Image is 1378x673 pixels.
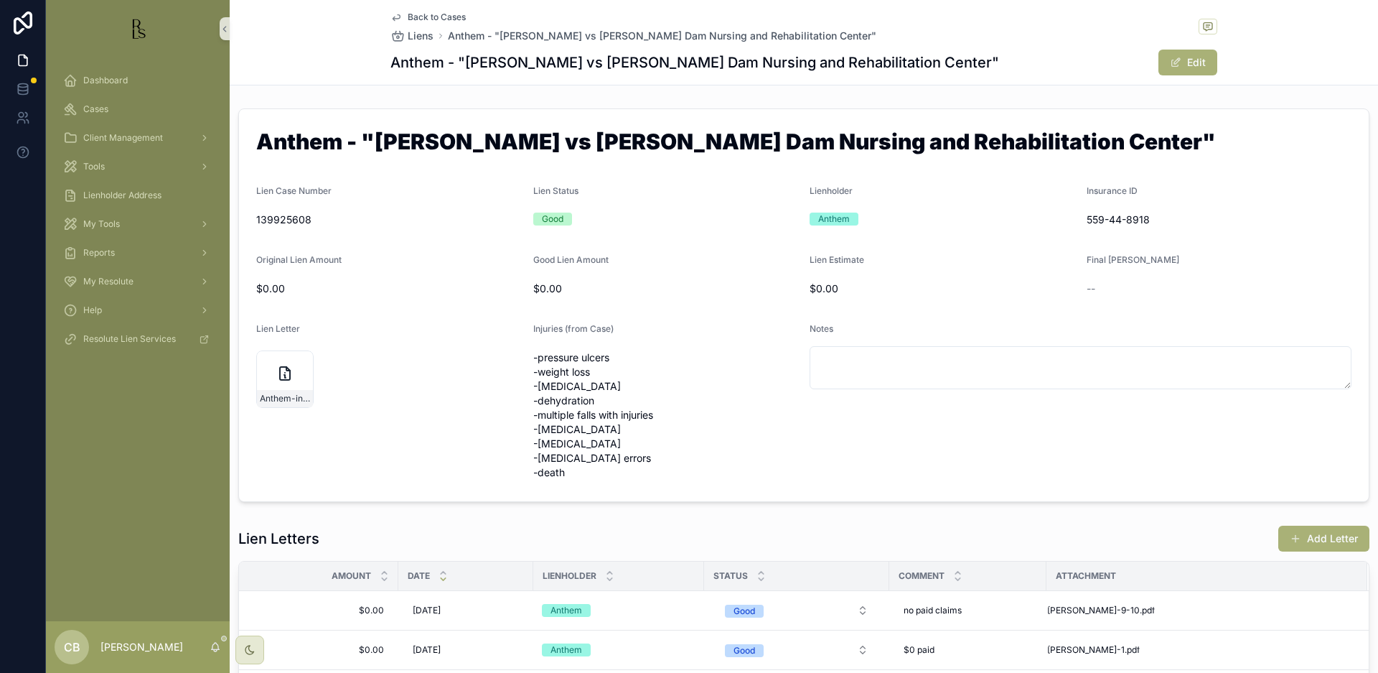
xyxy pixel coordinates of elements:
span: Client Management [83,132,163,144]
button: Select Button [713,637,880,663]
a: My Resolute [55,269,221,294]
span: $0.00 [533,282,799,296]
span: $0.00 [262,605,384,616]
a: Select Button [713,636,881,664]
span: Tools [83,161,105,172]
span: .pdf [1140,605,1155,616]
span: Insurance ID [1087,185,1138,196]
a: Tools [55,154,221,180]
button: Add Letter [1278,526,1369,552]
h1: Lien Letters [238,529,319,549]
span: no paid claims [904,605,962,616]
div: Anthem [818,213,850,226]
a: Back to Cases [390,11,466,23]
span: $0.00 [256,282,522,296]
h1: Anthem - "[PERSON_NAME] vs [PERSON_NAME] Dam Nursing and Rehabilitation Center" [390,52,999,73]
p: [PERSON_NAME] [100,640,183,654]
span: [DATE] [413,644,441,656]
a: Anthem - "[PERSON_NAME] vs [PERSON_NAME] Dam Nursing and Rehabilitation Center" [448,29,876,43]
span: Lienholder [543,570,596,582]
a: Lienholder Address [55,182,221,208]
span: Date [408,570,430,582]
a: [DATE] [407,639,525,662]
div: scrollable content [46,57,230,371]
span: Resolute Lien Services [83,333,176,345]
button: Edit [1158,50,1217,75]
a: Resolute Lien Services [55,326,221,352]
a: Select Button [713,597,881,624]
span: Final [PERSON_NAME] [1087,254,1179,265]
a: [DATE] [407,599,525,622]
span: Attachment [1056,570,1116,582]
a: $0 paid [898,639,1038,662]
div: Good [542,213,563,226]
span: Lienholder [810,185,853,196]
span: Amount [332,570,371,582]
img: App logo [126,17,149,40]
span: 139925608 [256,213,522,227]
span: My Tools [83,218,120,230]
div: Anthem [550,644,582,656]
div: Good [733,605,755,618]
a: $0.00 [256,599,390,622]
button: Select Button [713,598,880,623]
a: Liens [390,29,433,43]
span: Lienholder Address [83,190,161,201]
a: Anthem [542,644,695,656]
span: Lien Estimate [810,254,864,265]
span: 559-44-8918 [1087,213,1352,227]
span: Lien Status [533,185,578,196]
div: Anthem [550,604,582,617]
a: $0.00 [256,639,390,662]
span: Status [713,570,748,582]
span: Anthem-initial-lien-request-08-14-2023 [260,393,310,404]
span: $0 paid [904,644,934,656]
a: [PERSON_NAME]-9-10.pdf [1047,605,1350,616]
a: [PERSON_NAME]-1.pdf [1047,644,1350,656]
span: Lien Letter [256,323,300,334]
span: Help [83,305,102,316]
span: $0.00 [810,282,1075,296]
h1: Anthem - "[PERSON_NAME] vs [PERSON_NAME] Dam Nursing and Rehabilitation Center" [256,131,1351,158]
span: Good Lien Amount [533,254,609,265]
span: Back to Cases [408,11,466,23]
a: Client Management [55,125,221,151]
a: Anthem [542,604,695,617]
span: -- [1087,282,1095,296]
a: My Tools [55,211,221,237]
a: Cases [55,96,221,122]
span: Notes [810,323,833,334]
span: Dashboard [83,75,128,86]
span: [PERSON_NAME]-9-10 [1047,605,1140,616]
span: Cases [83,103,108,115]
span: Reports [83,247,115,259]
span: -pressure ulcers -weight loss -[MEDICAL_DATA] -dehydration -multiple falls with injuries -[MEDICA... [533,351,799,480]
span: Lien Case Number [256,185,332,196]
span: CB [64,639,80,656]
a: Reports [55,240,221,266]
span: .pdf [1125,644,1140,656]
span: [DATE] [413,605,441,616]
span: Comment [899,570,945,582]
span: Original Lien Amount [256,254,342,265]
span: Injuries (from Case) [533,323,614,334]
span: Liens [408,29,433,43]
span: $0.00 [262,644,384,656]
div: Good [733,644,755,657]
span: My Resolute [83,276,133,287]
a: Dashboard [55,68,221,93]
a: no paid claims [898,599,1038,622]
span: [PERSON_NAME]-1 [1047,644,1125,656]
a: Help [55,297,221,323]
